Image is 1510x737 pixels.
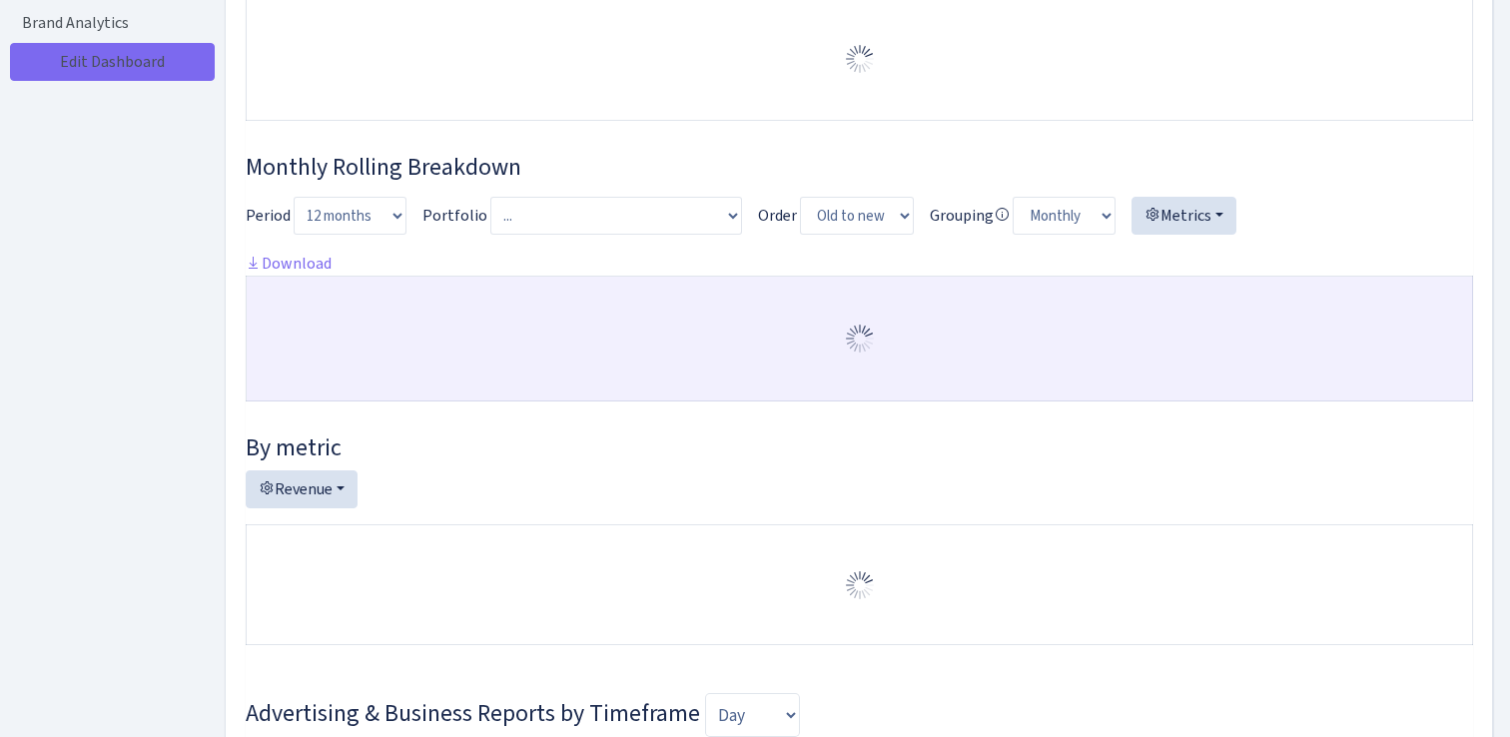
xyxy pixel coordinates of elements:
[422,204,487,228] label: Portfolio
[844,43,876,75] img: Preloader
[246,693,800,737] h3: Widget #6
[246,204,291,228] label: Period
[994,207,1010,223] i: Avg. daily only for these metrics:<br> Sessions<br> Units<br> Revenue<br> Spend<br> Ad Sales<br> ...
[246,153,1473,182] h3: Widget #38
[758,204,797,228] label: Order
[246,697,700,729] span: Advertising & Business Reports by Timeframe
[844,569,876,601] img: Preloader
[844,323,876,355] img: Preloader
[10,43,215,81] a: Edit Dashboard
[246,433,1473,462] h4: By metric
[930,204,1010,228] label: Grouping
[246,253,332,274] a: Download
[246,470,358,508] button: Revenue
[10,3,210,43] a: Brand Analytics
[1132,197,1236,235] button: Metrics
